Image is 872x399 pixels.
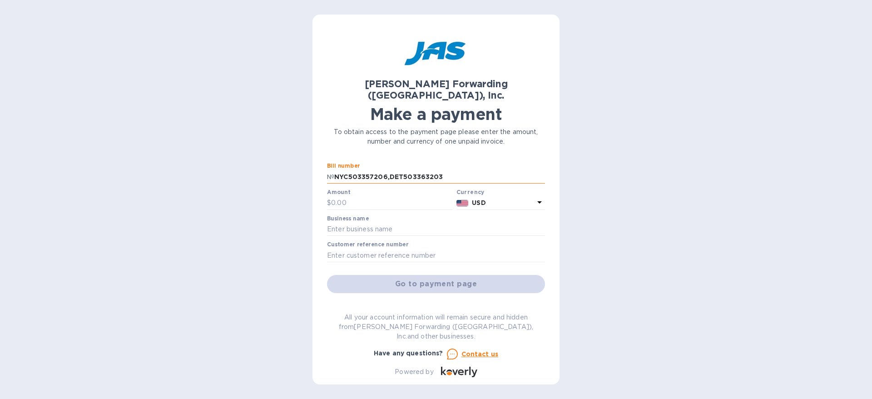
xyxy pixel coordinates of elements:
[327,172,334,182] p: №
[456,189,485,195] b: Currency
[327,249,545,262] input: Enter customer reference number
[327,127,545,146] p: To obtain access to the payment page please enter the amount, number and currency of one unpaid i...
[395,367,433,377] p: Powered by
[461,350,499,358] u: Contact us
[327,223,545,236] input: Enter business name
[327,198,331,208] p: $
[327,105,545,124] h1: Make a payment
[365,78,508,101] b: [PERSON_NAME] Forwarding ([GEOGRAPHIC_DATA]), Inc.
[327,242,408,248] label: Customer reference number
[472,199,486,206] b: USD
[334,170,545,184] input: Enter bill number
[374,349,443,357] b: Have any questions?
[327,164,360,169] label: Bill number
[327,313,545,341] p: All your account information will remain secure and hidden from [PERSON_NAME] Forwarding ([GEOGRA...
[327,190,350,195] label: Amount
[331,196,453,210] input: 0.00
[456,200,469,206] img: USD
[327,216,369,221] label: Business name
